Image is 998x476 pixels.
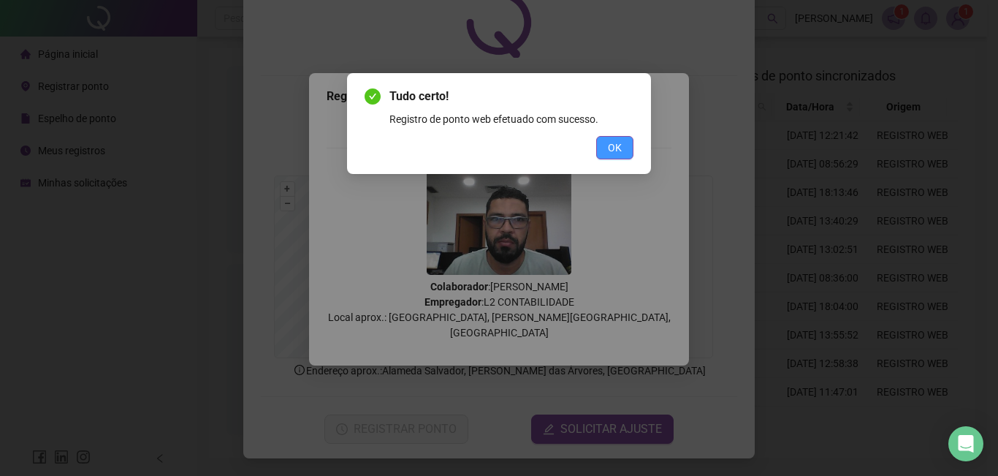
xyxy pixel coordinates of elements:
div: Registro de ponto web efetuado com sucesso. [389,111,633,127]
div: Open Intercom Messenger [948,426,983,461]
button: OK [596,136,633,159]
span: OK [608,140,622,156]
span: check-circle [365,88,381,105]
span: Tudo certo! [389,88,633,105]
